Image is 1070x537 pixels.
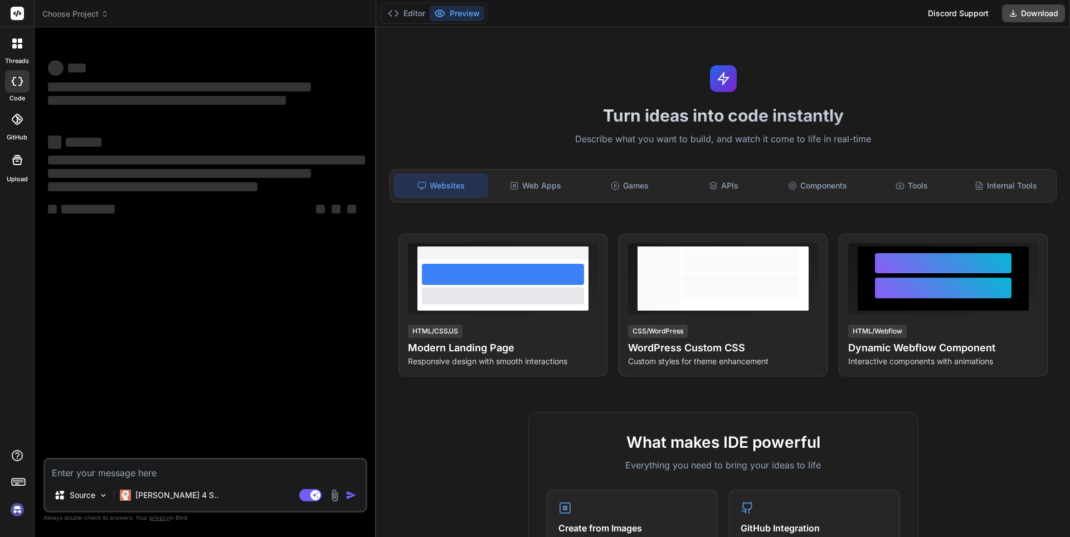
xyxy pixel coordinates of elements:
div: Discord Support [921,4,995,22]
span: ‌ [48,83,311,91]
div: Websites [395,174,488,197]
h2: What makes IDE powerful [547,430,900,454]
h1: Turn ideas into code instantly [383,105,1063,125]
img: icon [346,490,357,501]
h4: Create from Images [558,521,706,535]
span: ‌ [316,205,325,214]
span: ‌ [48,156,365,165]
p: [PERSON_NAME] 4 S.. [135,490,218,501]
span: privacy [149,514,169,521]
p: Source [70,490,95,501]
h4: WordPress Custom CSS [628,340,818,356]
div: APIs [678,174,770,197]
span: ‌ [48,96,286,105]
div: CSS/WordPress [628,325,688,338]
span: ‌ [347,205,356,214]
span: ‌ [48,136,61,149]
h4: GitHub Integration [741,521,888,535]
div: HTML/CSS/JS [408,325,463,338]
span: Choose Project [42,8,109,20]
button: Download [1002,4,1065,22]
button: Preview [430,6,484,21]
span: ‌ [48,182,257,191]
p: Everything you need to bring your ideas to life [547,458,900,472]
p: Interactive components with animations [848,356,1038,367]
label: GitHub [7,133,27,142]
label: Upload [7,175,28,184]
div: Tools [866,174,958,197]
button: Editor [383,6,430,21]
span: ‌ [48,169,311,178]
span: ‌ [332,205,341,214]
p: Custom styles for theme enhancement [628,356,818,367]
div: Internal Tools [960,174,1052,197]
div: Games [584,174,676,197]
p: Describe what you want to build, and watch it come to life in real-time [383,132,1063,147]
img: Claude 4 Sonnet [120,490,131,501]
div: Components [772,174,864,197]
div: Web Apps [490,174,582,197]
h4: Modern Landing Page [408,340,598,356]
img: signin [8,500,27,519]
span: ‌ [48,205,57,214]
label: code [9,94,25,103]
span: ‌ [61,205,115,214]
p: Responsive design with smooth interactions [408,356,598,367]
div: HTML/Webflow [848,325,907,338]
span: ‌ [48,60,64,76]
h4: Dynamic Webflow Component [848,340,1038,356]
p: Always double-check its answers. Your in Bind [43,512,367,523]
label: threads [5,56,29,66]
span: ‌ [68,64,86,72]
img: Pick Models [99,491,108,500]
img: attachment [328,489,341,502]
span: ‌ [66,138,101,147]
